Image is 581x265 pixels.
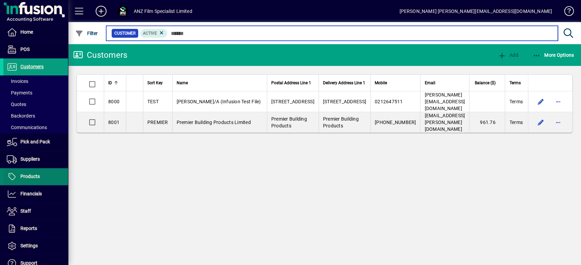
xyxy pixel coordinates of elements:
span: Terms [509,79,520,87]
span: [PERSON_NAME][EMAIL_ADDRESS][DOMAIN_NAME] [424,92,465,111]
a: Reports [3,220,68,237]
span: Email [424,79,435,87]
span: 8000 [108,99,119,104]
div: Mobile [375,79,416,87]
span: Settings [20,243,38,248]
span: Premier Building Products [323,116,359,128]
a: Backorders [3,110,68,122]
span: Premier Building Products [271,116,307,128]
button: More options [553,96,564,107]
a: POS [3,41,68,58]
button: Add [90,5,112,17]
span: More Options [533,52,574,58]
span: ID [108,79,112,87]
span: [PHONE_NUMBER] [375,120,416,125]
a: Home [3,24,68,41]
span: Add [498,52,518,58]
span: Delivery Address Line 1 [323,79,365,87]
a: Suppliers [3,151,68,168]
span: Home [20,29,33,35]
button: Edit [535,96,546,107]
span: Mobile [375,79,387,87]
div: Name [177,79,263,87]
span: Financials [20,191,42,196]
span: [STREET_ADDRESS] [271,99,314,104]
div: Balance ($) [473,79,501,87]
span: [EMAIL_ADDRESS][PERSON_NAME][DOMAIN_NAME] [424,113,465,132]
span: Backorders [7,113,35,119]
span: POS [20,47,30,52]
a: Products [3,168,68,185]
span: Products [20,174,40,179]
span: [STREET_ADDRESS] [323,99,366,104]
div: ANZ Film Specialist Limited [134,6,192,17]
span: Suppliers [20,156,40,162]
span: Payments [7,90,32,95]
button: Add [496,49,520,61]
div: [PERSON_NAME] [PERSON_NAME][EMAIL_ADDRESS][DOMAIN_NAME] [399,6,552,17]
a: Communications [3,122,68,133]
span: Postal Address Line 1 [271,79,311,87]
span: Active [143,31,157,36]
a: Quotes [3,99,68,110]
span: Quotes [7,102,26,107]
a: Settings [3,237,68,254]
button: Edit [535,117,546,128]
span: Customers [20,64,44,69]
button: More Options [531,49,576,61]
td: 961.76 [469,112,505,132]
button: More options [553,117,564,128]
span: Premier Building Products Limited [177,120,251,125]
span: Communications [7,125,47,130]
span: Terms [509,119,522,126]
button: Profile [112,5,134,17]
div: Customers [73,50,127,60]
span: Name [177,79,188,87]
a: Financials [3,185,68,202]
span: [PERSON_NAME]/A (Infusion Test File) [177,99,261,104]
span: Terms [509,98,522,105]
mat-chip: Activation Status: Active [140,29,167,38]
span: Reports [20,226,37,231]
span: 8001 [108,120,119,125]
span: 0212647511 [375,99,403,104]
a: Pick and Pack [3,134,68,151]
span: Filter [75,31,98,36]
a: Knowledge Base [559,1,572,23]
div: ID [108,79,122,87]
a: Payments [3,87,68,99]
a: Invoices [3,75,68,87]
span: Pick and Pack [20,139,50,144]
span: Invoices [7,78,28,84]
span: Sort Key [147,79,163,87]
button: Filter [74,27,100,39]
span: PREMIER [147,120,168,125]
div: Email [424,79,465,87]
span: Customer [114,30,135,37]
span: Staff [20,208,31,214]
span: Balance ($) [474,79,495,87]
a: Staff [3,203,68,220]
span: TEST [147,99,159,104]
